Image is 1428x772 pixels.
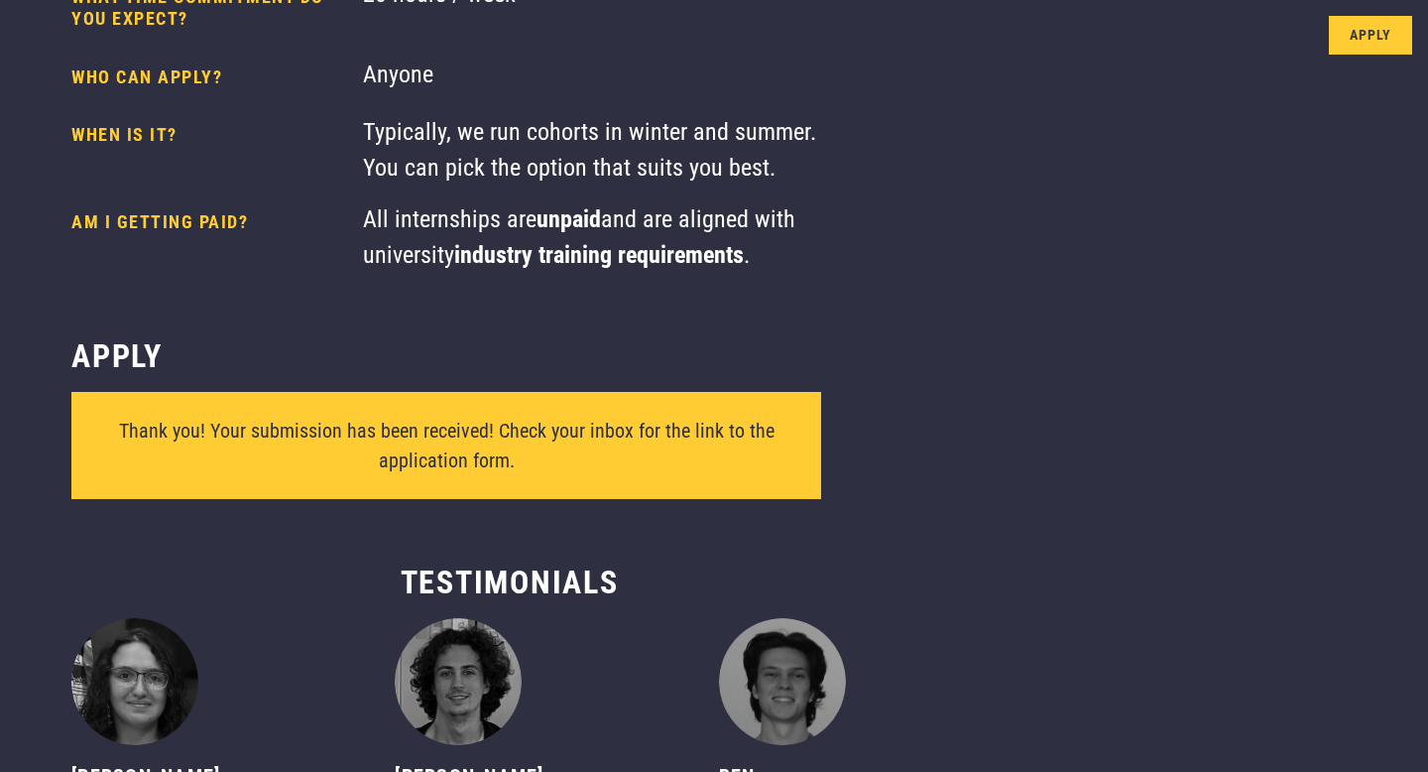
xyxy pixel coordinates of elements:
[363,57,822,99] div: Anyone
[71,66,347,89] h4: Who can apply?
[71,392,821,499] div: Internship form success
[395,618,522,745] img: Jack - Robotics Engineering intern
[71,211,347,263] h4: AM I GETTING PAID?
[1329,16,1412,55] a: Apply
[363,114,822,186] div: Typically, we run cohorts in winter and summer. You can pick the option that suits you best.
[719,618,846,745] img: Ben - Robotics Engineering intern
[95,416,797,475] div: Thank you! Your submission has been received! Check your inbox for the link to the application form.
[363,201,822,273] div: All internships are and are aligned with university .
[71,336,163,376] h3: Apply
[71,563,947,602] h3: Testimonials
[536,205,601,233] strong: unpaid
[454,241,744,269] strong: industry training requirements
[71,124,347,176] h4: When is it?
[71,618,198,745] img: Tina - Mechanical Engineering intern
